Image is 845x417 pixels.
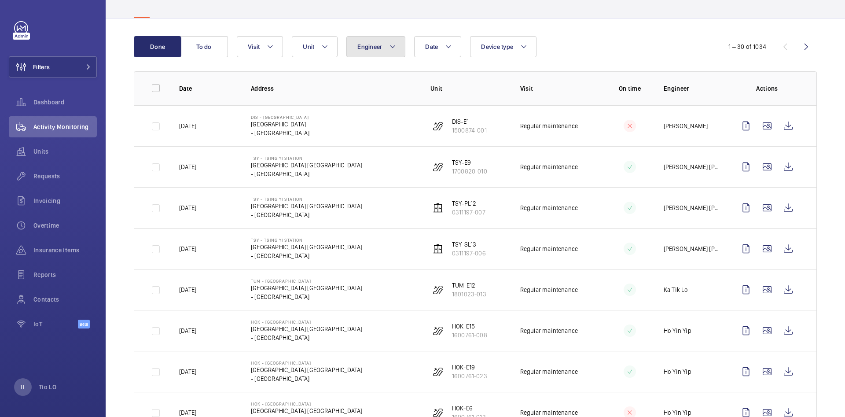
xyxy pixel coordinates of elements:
[251,170,362,178] p: - [GEOGRAPHIC_DATA]
[179,122,196,130] p: [DATE]
[452,167,487,176] p: 1700820-010
[664,84,721,93] p: Engineer
[433,244,443,254] img: elevator.svg
[433,162,443,172] img: escalator.svg
[33,63,50,71] span: Filters
[251,210,362,219] p: - [GEOGRAPHIC_DATA]
[664,408,691,417] p: Ho Yin Yip
[520,408,578,417] p: Regular maintenance
[20,383,26,391] p: TL
[251,202,362,210] p: [GEOGRAPHIC_DATA] [GEOGRAPHIC_DATA]
[664,326,691,335] p: Ho Yin Yip
[9,56,97,77] button: Filters
[251,365,362,374] p: [GEOGRAPHIC_DATA] [GEOGRAPHIC_DATA]
[664,122,708,130] p: [PERSON_NAME]
[414,36,461,57] button: Date
[251,114,309,120] p: DIS - [GEOGRAPHIC_DATA]
[33,196,97,205] span: Invoicing
[33,147,97,156] span: Units
[452,331,487,340] p: 1600761-008
[237,36,283,57] button: Visit
[33,221,97,230] span: Overtime
[452,363,487,372] p: HOK-E19
[251,333,362,342] p: - [GEOGRAPHIC_DATA]
[452,249,486,258] p: 0311197-006
[728,42,766,51] div: 1 – 30 of 1034
[433,366,443,377] img: escalator.svg
[179,367,196,376] p: [DATE]
[179,326,196,335] p: [DATE]
[452,117,487,126] p: DIS-E1
[251,196,362,202] p: TSY - Tsing Yi Station
[179,84,237,93] p: Date
[452,322,487,331] p: HOK-E15
[251,325,362,333] p: [GEOGRAPHIC_DATA] [GEOGRAPHIC_DATA]
[481,43,513,50] span: Device type
[346,36,405,57] button: Engineer
[251,155,362,161] p: TSY - Tsing Yi Station
[452,126,487,135] p: 1500874-001
[433,121,443,131] img: escalator.svg
[248,43,260,50] span: Visit
[134,36,181,57] button: Done
[33,320,78,328] span: IoT
[33,270,97,279] span: Reports
[33,122,97,131] span: Activity Monitoring
[520,285,578,294] p: Regular maintenance
[33,295,97,304] span: Contacts
[610,84,650,93] p: On time
[179,162,196,171] p: [DATE]
[251,84,416,93] p: Address
[251,243,362,251] p: [GEOGRAPHIC_DATA] [GEOGRAPHIC_DATA]
[179,285,196,294] p: [DATE]
[303,43,314,50] span: Unit
[251,406,362,415] p: [GEOGRAPHIC_DATA] [GEOGRAPHIC_DATA]
[78,320,90,328] span: Beta
[251,120,309,129] p: [GEOGRAPHIC_DATA]
[180,36,228,57] button: To do
[251,161,362,170] p: [GEOGRAPHIC_DATA] [GEOGRAPHIC_DATA]
[179,244,196,253] p: [DATE]
[452,199,485,208] p: TSY-PL12
[251,401,362,406] p: HOK - [GEOGRAPHIC_DATA]
[520,84,596,93] p: Visit
[251,251,362,260] p: - [GEOGRAPHIC_DATA]
[33,246,97,255] span: Insurance items
[433,203,443,213] img: elevator.svg
[452,240,486,249] p: TSY-SL13
[251,292,362,301] p: - [GEOGRAPHIC_DATA]
[251,360,362,365] p: HOK - [GEOGRAPHIC_DATA]
[452,404,486,413] p: HOK-E6
[33,98,97,107] span: Dashboard
[520,326,578,335] p: Regular maintenance
[433,284,443,295] img: escalator.svg
[452,158,487,167] p: TSY-E9
[425,43,438,50] span: Date
[664,203,721,212] p: [PERSON_NAME] [PERSON_NAME]
[430,84,506,93] p: Unit
[520,203,578,212] p: Regular maintenance
[452,290,486,299] p: 1801023-013
[520,162,578,171] p: Regular maintenance
[179,408,196,417] p: [DATE]
[520,122,578,130] p: Regular maintenance
[520,244,578,253] p: Regular maintenance
[251,319,362,325] p: HOK - [GEOGRAPHIC_DATA]
[664,367,691,376] p: Ho Yin Yip
[470,36,536,57] button: Device type
[664,244,721,253] p: [PERSON_NAME] [PERSON_NAME]
[251,278,362,284] p: TUM - [GEOGRAPHIC_DATA]
[520,367,578,376] p: Regular maintenance
[357,43,382,50] span: Engineer
[179,203,196,212] p: [DATE]
[251,374,362,383] p: - [GEOGRAPHIC_DATA]
[251,237,362,243] p: TSY - Tsing Yi Station
[452,208,485,217] p: 0311197-007
[251,129,309,137] p: - [GEOGRAPHIC_DATA]
[433,325,443,336] img: escalator.svg
[292,36,338,57] button: Unit
[664,285,688,294] p: Ka Tik Lo
[735,84,799,93] p: Actions
[33,172,97,181] span: Requests
[664,162,721,171] p: [PERSON_NAME] [PERSON_NAME]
